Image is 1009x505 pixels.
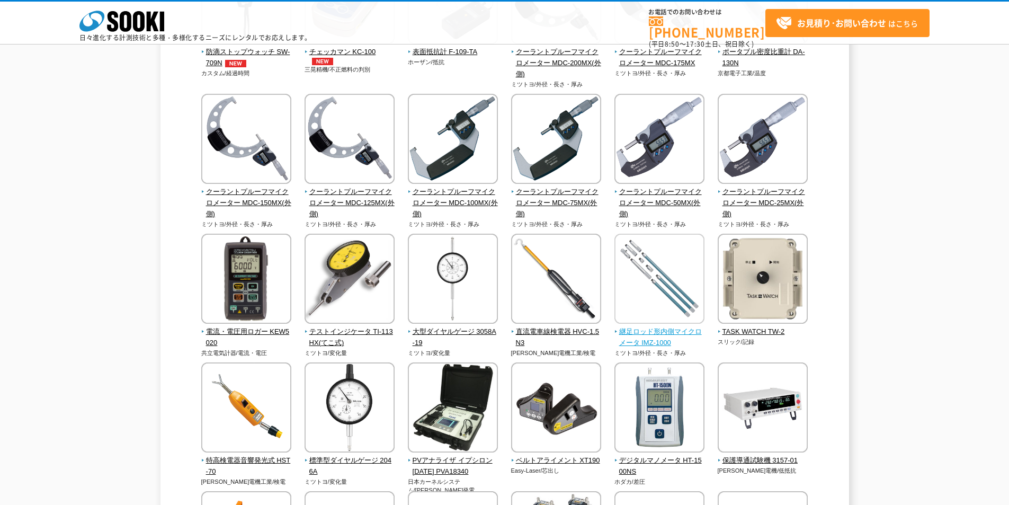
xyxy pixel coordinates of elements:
[408,234,498,326] img: 大型ダイヤルゲージ 3058A-19
[408,47,498,58] span: 表面抵抗計 F-109-TA
[614,69,705,78] p: ミツトヨ/外径・長さ・厚み
[408,455,498,477] span: PVアナライザ イプシロン[DATE] PVA18340
[718,466,808,475] p: [PERSON_NAME]電機/低抵抗
[305,234,395,326] img: テストインジケータ TI-113HX(てこ式)
[511,455,602,466] span: ベルトアライメント XT190
[305,316,395,348] a: テストインジケータ TI-113HX(てこ式)
[305,94,395,187] img: クーラントプルーフマイクロメーター MDC-125MX(外側)
[718,326,808,338] span: TASK WATCH TW-2
[718,338,808,347] p: スリック/記録
[718,234,808,326] img: TASK WATCH TW-2
[511,445,602,466] a: ベルトアライメント XT190
[614,94,704,187] img: クーラントプルーフマイクロメーター MDC-50MX(外側)
[614,47,705,69] span: クーラントプルーフマイクロメーター MDC-175MX
[511,176,602,219] a: クーラントプルーフマイクロメーター MDC-75MX(外側)
[309,58,336,65] img: NEW
[718,37,808,68] a: ポータブル密度比重計 DA-130N
[201,349,292,358] p: 共立電気計器/電流・電圧
[201,47,292,69] span: 防滴ストップウォッチ SW-709N
[201,220,292,229] p: ミツトヨ/外径・長さ・厚み
[718,69,808,78] p: 京都電子工業/温度
[511,220,602,229] p: ミツトヨ/外径・長さ・厚み
[201,477,292,486] p: [PERSON_NAME]電機工業/検電
[408,445,498,477] a: PVアナライザ イプシロン[DATE] PVA18340
[614,477,705,486] p: ホダカ/差圧
[614,455,705,477] span: デジタルマノメータ HT-1500NS
[408,58,498,67] p: ホーザン/抵抗
[305,445,395,477] a: 標準型ダイヤルゲージ 2046A
[305,47,395,65] span: チェッカマン KC-100
[511,362,601,455] img: ベルトアライメント XT190
[201,445,292,477] a: 特高検電器音響発光式 HST-70
[305,176,395,219] a: クーラントプルーフマイクロメーター MDC-125MX(外側)
[614,176,705,219] a: クーラントプルーフマイクロメーター MDC-50MX(外側)
[614,187,705,219] span: クーラントプルーフマイクロメーター MDC-50MX(外側)
[408,326,498,349] span: 大型ダイヤルゲージ 3058A-19
[305,65,395,74] p: 三晃精機/不正燃料の判別
[201,69,292,78] p: カスタム/経過時間
[201,326,292,349] span: 電流・電圧用ロガー KEW5020
[511,37,602,79] a: クーラントプルーフマイクロメーター MDC-200MX(外側)
[718,362,808,455] img: 保護導通試験機 3157-01
[511,316,602,348] a: 直流電車線検電器 HVC-1.5N3
[511,466,602,475] p: Easy-Laser/芯出し
[511,326,602,349] span: 直流電車線検電器 HVC-1.5N3
[79,34,311,41] p: 日々進化する計測技術と多種・多様化するニーズにレンタルでお応えします。
[765,9,930,37] a: お見積り･お問い合わせはこちら
[649,9,765,15] span: お電話でのお問い合わせは
[718,445,808,466] a: 保護導通試験機 3157-01
[305,362,395,455] img: 標準型ダイヤルゲージ 2046A
[201,187,292,219] span: クーラントプルーフマイクロメーター MDC-150MX(外側)
[201,37,292,68] a: 防滴ストップウォッチ SW-709NNEW
[511,349,602,358] p: [PERSON_NAME]電機工業/検電
[718,220,808,229] p: ミツトヨ/外径・長さ・厚み
[797,16,886,29] strong: お見積り･お問い合わせ
[649,16,765,38] a: [PHONE_NUMBER]
[408,176,498,219] a: クーラントプルーフマイクロメーター MDC-100MX(外側)
[305,187,395,219] span: クーラントプルーフマイクロメーター MDC-125MX(外側)
[614,316,705,348] a: 継足ロッド形内側マイクロメータ IMZ-1000
[201,362,291,455] img: 特高検電器音響発光式 HST-70
[776,15,918,31] span: はこちら
[511,80,602,89] p: ミツトヨ/外径・長さ・厚み
[718,316,808,338] a: TASK WATCH TW-2
[718,187,808,219] span: クーラントプルーフマイクロメーター MDC-25MX(外側)
[201,94,291,187] img: クーラントプルーフマイクロメーター MDC-150MX(外側)
[305,455,395,477] span: 標準型ダイヤルゲージ 2046A
[649,39,754,49] span: (平日 ～ 土日、祝日除く)
[201,316,292,348] a: 電流・電圧用ロガー KEW5020
[305,220,395,229] p: ミツトヨ/外径・長さ・厚み
[305,37,395,65] a: チェッカマン KC-100NEW
[201,176,292,219] a: クーラントプルーフマイクロメーター MDC-150MX(外側)
[201,455,292,477] span: 特高検電器音響発光式 HST-70
[408,94,498,187] img: クーラントプルーフマイクロメーター MDC-100MX(外側)
[718,47,808,69] span: ポータブル密度比重計 DA-130N
[614,234,704,326] img: 継足ロッド形内側マイクロメータ IMZ-1000
[222,60,249,67] img: NEW
[511,47,602,79] span: クーラントプルーフマイクロメーター MDC-200MX(外側)
[614,445,705,477] a: デジタルマノメータ HT-1500NS
[408,477,498,495] p: 日本カーネルシステム/[PERSON_NAME]発電
[511,234,601,326] img: 直流電車線検電器 HVC-1.5N3
[408,187,498,219] span: クーラントプルーフマイクロメーター MDC-100MX(外側)
[614,326,705,349] span: 継足ロッド形内側マイクロメータ IMZ-1000
[665,39,680,49] span: 8:50
[718,176,808,219] a: クーラントプルーフマイクロメーター MDC-25MX(外側)
[305,326,395,349] span: テストインジケータ TI-113HX(てこ式)
[718,455,808,466] span: 保護導通試験機 3157-01
[614,349,705,358] p: ミツトヨ/外径・長さ・厚み
[408,362,498,455] img: PVアナライザ イプシロン1500 PVA18340
[614,220,705,229] p: ミツトヨ/外径・長さ・厚み
[614,37,705,68] a: クーラントプルーフマイクロメーター MDC-175MX
[718,94,808,187] img: クーラントプルーフマイクロメーター MDC-25MX(外側)
[408,316,498,348] a: 大型ダイヤルゲージ 3058A-19
[408,349,498,358] p: ミツトヨ/変化量
[614,362,704,455] img: デジタルマノメータ HT-1500NS
[305,349,395,358] p: ミツトヨ/変化量
[511,94,601,187] img: クーラントプルーフマイクロメーター MDC-75MX(外側)
[686,39,705,49] span: 17:30
[511,187,602,219] span: クーラントプルーフマイクロメーター MDC-75MX(外側)
[201,234,291,326] img: 電流・電圧用ロガー KEW5020
[408,220,498,229] p: ミツトヨ/外径・長さ・厚み
[305,477,395,486] p: ミツトヨ/変化量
